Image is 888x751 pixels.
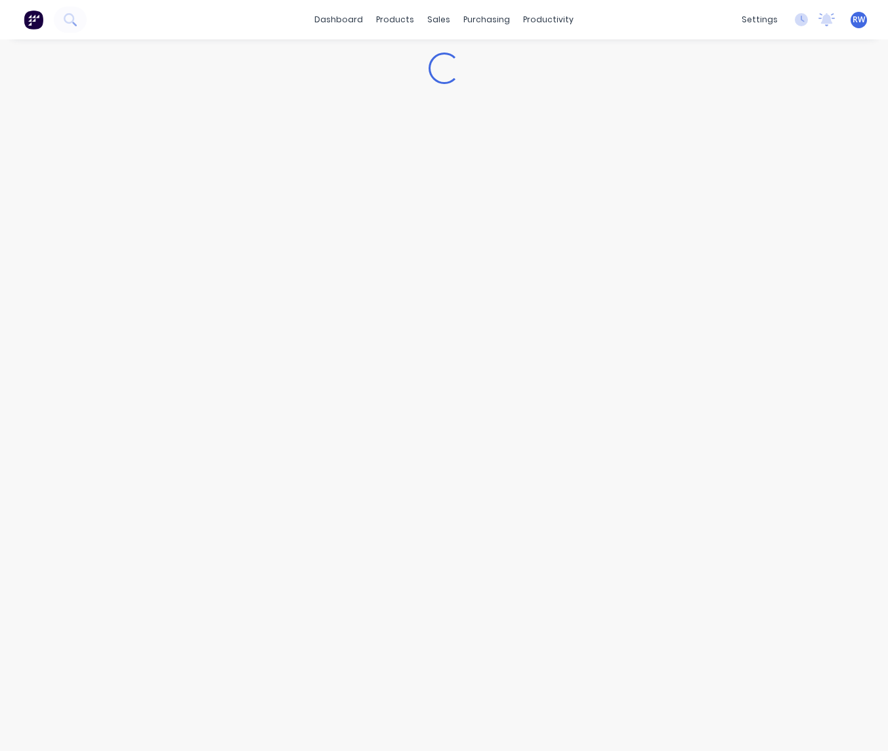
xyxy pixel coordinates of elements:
[853,14,865,26] span: RW
[457,10,517,30] div: purchasing
[308,10,370,30] a: dashboard
[24,10,43,30] img: Factory
[735,10,784,30] div: settings
[421,10,457,30] div: sales
[370,10,421,30] div: products
[517,10,580,30] div: productivity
